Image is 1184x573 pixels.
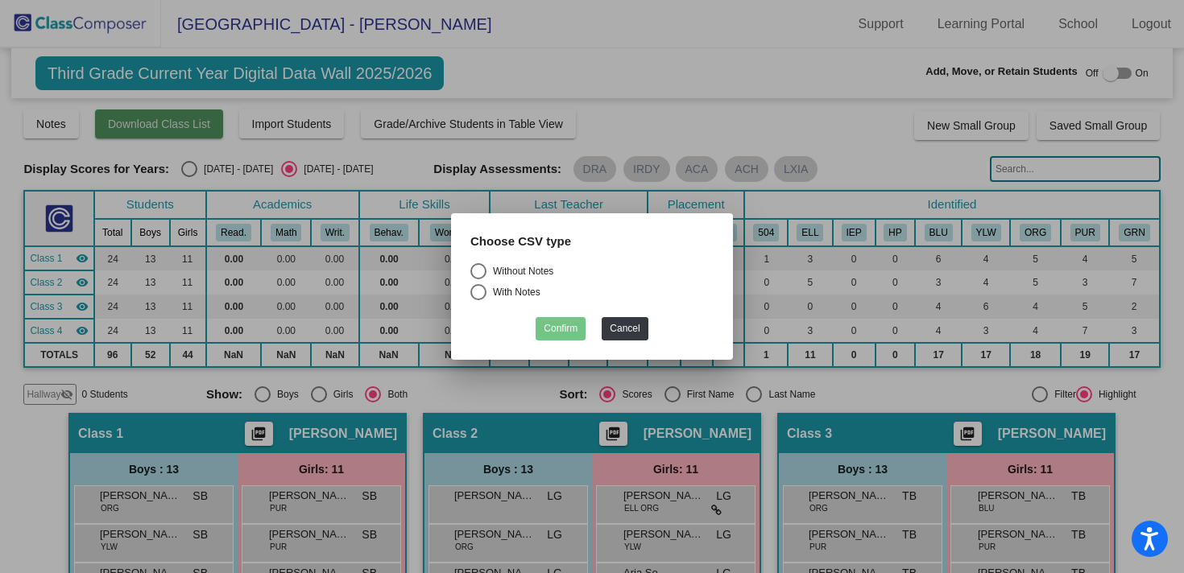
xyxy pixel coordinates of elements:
div: Without Notes [486,264,553,278]
div: With Notes [486,285,540,299]
button: Confirm [536,317,586,340]
button: Cancel [602,317,648,340]
label: Choose CSV type [470,233,571,251]
mat-radio-group: Select an option [470,263,714,305]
